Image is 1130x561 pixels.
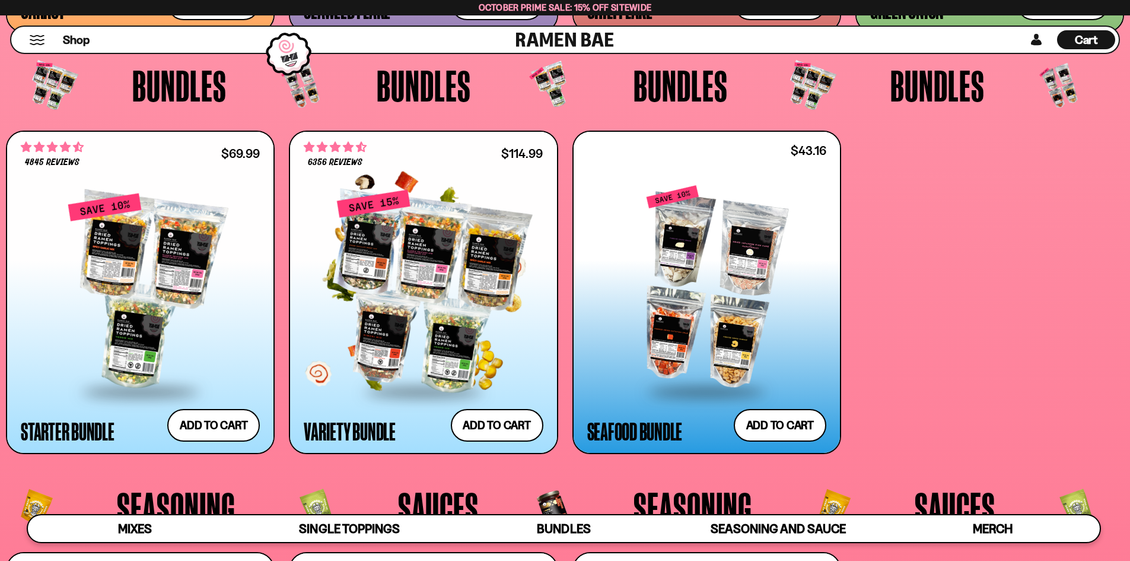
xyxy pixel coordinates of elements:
span: Mixes [118,521,152,536]
span: 4845 reviews [25,158,79,167]
span: 4.63 stars [304,140,367,155]
span: Sauces [398,486,479,530]
a: Bundles [457,515,671,542]
button: Add to cart [451,409,543,442]
span: Cart [1075,33,1098,47]
span: Shop [63,32,90,48]
span: Bundles [537,521,590,536]
span: Seasoning [634,486,752,530]
button: Add to cart [167,409,260,442]
span: October Prime Sale: 15% off Sitewide [479,2,652,13]
span: Bundles [132,64,227,107]
div: Variety Bundle [304,420,396,442]
button: Add to cart [734,409,826,442]
a: $43.16 Seafood Bundle Add to cart [572,131,841,455]
a: Single Toppings [242,515,456,542]
span: Bundles [890,64,985,107]
span: 4.71 stars [21,140,84,155]
div: Cart [1057,27,1115,53]
div: $114.99 [501,148,543,159]
div: Starter Bundle [21,420,114,442]
div: $69.99 [221,148,260,159]
span: Single Toppings [299,521,399,536]
a: Seasoning and Sauce [671,515,885,542]
a: Merch [886,515,1100,542]
a: 4.63 stars 6356 reviews $114.99 Variety Bundle Add to cart [289,131,558,455]
a: 4.71 stars 4845 reviews $69.99 Starter Bundle Add to cart [6,131,275,455]
span: Seasoning [117,486,235,530]
span: Sauces [915,486,995,530]
span: Bundles [634,64,728,107]
span: 6356 reviews [308,158,362,167]
span: Bundles [377,64,471,107]
span: Merch [973,521,1013,536]
span: Seasoning and Sauce [711,521,845,536]
div: Seafood Bundle [587,420,683,442]
a: Mixes [28,515,242,542]
div: $43.16 [791,145,826,156]
button: Mobile Menu Trigger [29,35,45,45]
a: Shop [63,30,90,49]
